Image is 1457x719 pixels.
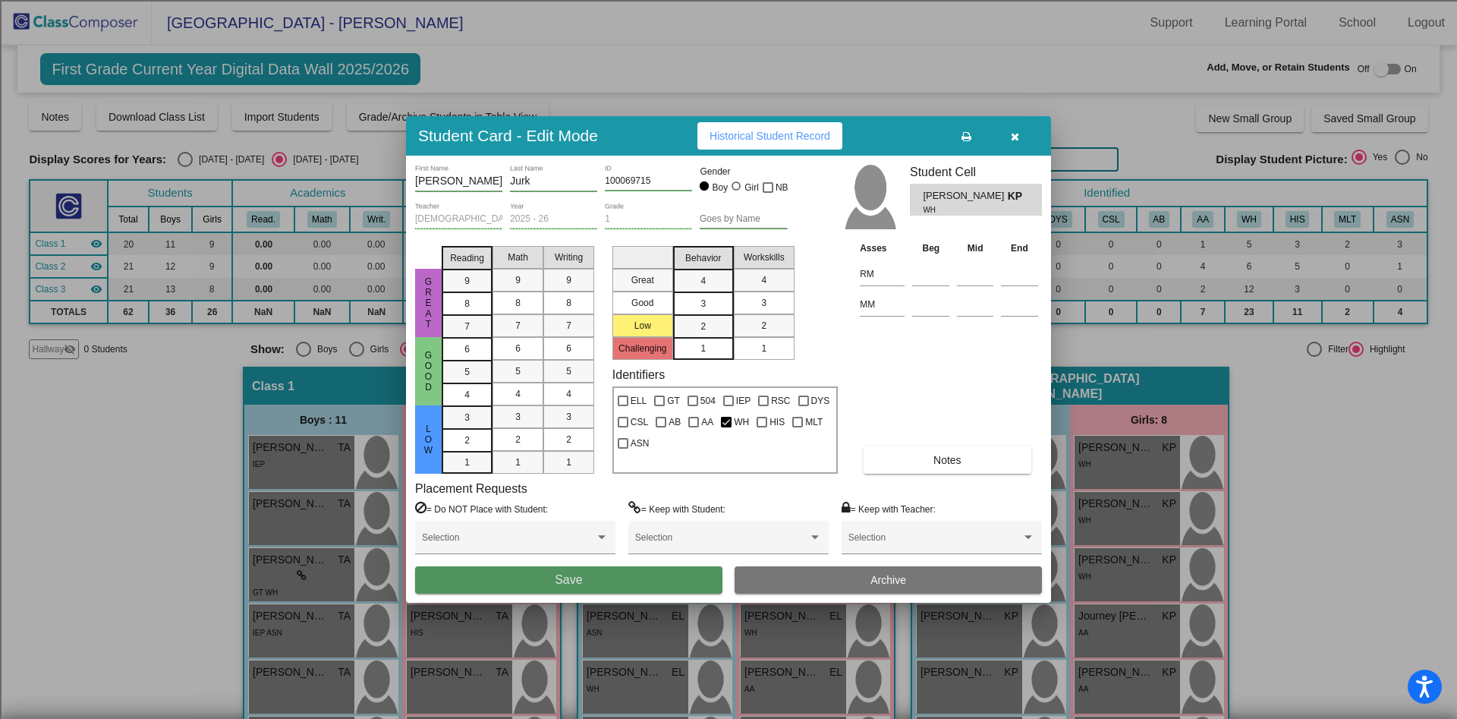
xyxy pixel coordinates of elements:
span: 2 [566,433,571,446]
span: 2 [700,320,706,333]
span: 4 [515,387,521,401]
div: Boy [712,181,728,194]
span: 4 [566,387,571,401]
span: KP [1008,188,1029,204]
button: Archive [735,566,1042,594]
div: Sort A > Z [6,36,1451,49]
span: AB [669,413,681,431]
div: TODO: put dlg title [6,295,1451,309]
button: Save [415,566,722,594]
div: Move to ... [6,393,1451,407]
span: [PERSON_NAME] [923,188,1007,204]
label: Identifiers [612,367,665,382]
input: Search outlines [6,20,140,36]
span: 3 [464,411,470,424]
span: 4 [700,274,706,288]
span: 6 [515,342,521,355]
div: Add Outline Template [6,200,1451,213]
span: 1 [700,342,706,355]
span: 7 [566,319,571,333]
span: 4 [464,388,470,402]
span: 6 [464,342,470,356]
label: = Do NOT Place with Student: [415,501,548,516]
h3: Student Card - Edit Mode [418,126,598,145]
div: Move To ... [6,131,1451,145]
div: WEBSITE [6,489,1451,503]
span: Archive [870,574,906,586]
button: Historical Student Record [697,122,842,150]
label: = Keep with Teacher: [842,501,936,516]
th: End [997,240,1042,257]
input: assessment [860,263,905,285]
span: 8 [566,296,571,310]
mat-label: Gender [700,165,787,178]
div: Delete [6,145,1451,159]
div: Sign out [6,104,1451,118]
span: Good [422,350,436,393]
span: 4 [761,273,766,287]
div: Newspaper [6,254,1451,268]
div: BOOK [6,475,1451,489]
div: Download [6,172,1451,186]
span: Save [555,573,582,586]
div: Journal [6,227,1451,241]
span: Reading [450,251,484,265]
input: assessment [860,293,905,316]
div: JOURNAL [6,503,1451,516]
div: Magazine [6,241,1451,254]
span: 7 [464,320,470,333]
div: Visual Art [6,282,1451,295]
span: Great [422,276,436,330]
span: Historical Student Record [710,130,830,142]
span: WH [923,204,996,216]
button: Notes [864,446,1031,474]
span: 1 [566,456,571,469]
span: 6 [566,342,571,355]
div: Sort New > Old [6,49,1451,63]
span: CSL [631,413,648,431]
span: 2 [761,319,766,333]
span: 2 [464,434,470,447]
span: Math [508,251,528,264]
div: SAVE AND GO HOME [6,366,1451,380]
span: 8 [464,297,470,311]
span: 7 [515,319,521,333]
span: WH [734,413,749,431]
div: ??? [6,339,1451,352]
label: Placement Requests [415,481,527,496]
div: Girl [744,181,759,194]
span: Notes [933,454,961,466]
input: grade [605,214,692,225]
span: ASN [631,434,650,453]
span: NB [776,178,788,197]
label: = Keep with Student: [628,501,725,516]
input: Search sources [6,530,140,546]
span: 3 [515,410,521,424]
div: Delete [6,77,1451,90]
span: ELL [631,392,647,410]
div: Rename Outline [6,159,1451,172]
span: MLT [805,413,823,431]
th: Asses [856,240,908,257]
div: SAVE [6,462,1451,475]
div: Home [6,6,317,20]
input: goes by name [700,214,787,225]
span: AA [701,413,713,431]
div: Move To ... [6,63,1451,77]
div: Rename [6,118,1451,131]
div: New source [6,448,1451,462]
div: Search for Source [6,213,1451,227]
div: Options [6,90,1451,104]
span: 1 [761,342,766,355]
input: year [510,214,597,225]
span: 8 [515,296,521,310]
th: Mid [953,240,997,257]
span: 9 [515,273,521,287]
span: 3 [761,296,766,310]
span: GT [667,392,680,410]
span: 1 [515,456,521,469]
span: Behavior [685,251,721,265]
span: 9 [464,274,470,288]
div: CANCEL [6,325,1451,339]
div: Television/Radio [6,268,1451,282]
